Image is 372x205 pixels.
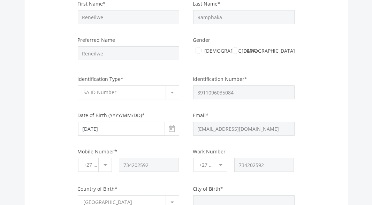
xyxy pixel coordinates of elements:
label: [DEMOGRAPHIC_DATA] [232,46,295,55]
label: Email* [193,112,209,119]
button: Open calendar [165,122,179,136]
label: Identification Type* [78,75,124,83]
span: +27 [GEOGRAPHIC_DATA] [84,161,143,168]
label: Country of Birth* [78,185,118,192]
label: Preferred Name [78,36,115,44]
label: City of Birth* [193,185,223,192]
label: Identification Number* [193,75,248,83]
label: Date of Birth (YYYY/MM/DD)* [78,112,145,119]
span: SA ID Number [84,89,117,96]
label: Mobile Number* [78,148,117,155]
label: Work Number [193,148,226,155]
span: +27 [GEOGRAPHIC_DATA] [199,161,258,168]
label: [DEMOGRAPHIC_DATA] [195,46,258,55]
label: Gender [193,36,211,44]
